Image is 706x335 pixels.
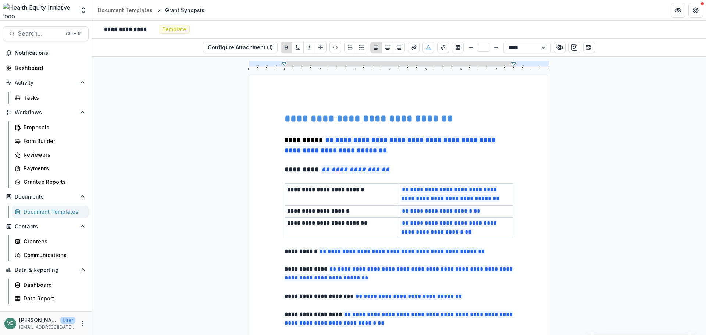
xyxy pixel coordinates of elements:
div: Document Templates [98,6,153,14]
a: Reviewers [12,149,89,161]
button: Open Contacts [3,221,89,232]
p: User [60,317,75,324]
span: Data & Reporting [15,267,77,273]
button: Notifications [3,47,89,59]
span: Documents [15,194,77,200]
nav: breadcrumb [95,5,207,15]
p: [PERSON_NAME] [19,316,57,324]
button: Strike [315,42,327,53]
button: Open entity switcher [78,3,89,18]
div: Tasks [24,94,83,101]
p: [EMAIL_ADDRESS][DATE][DOMAIN_NAME] [19,324,75,331]
a: Communications [12,249,89,261]
button: Open Editor Sidebar [583,42,595,53]
div: Payments [24,164,83,172]
a: Dashboard [12,279,89,291]
button: Smaller [467,43,475,52]
button: Preview preview-doc.pdf [554,42,566,53]
a: Document Templates [12,206,89,218]
button: Italicize [303,42,315,53]
div: Dashboard [15,64,83,72]
a: Form Builder [12,135,89,147]
button: Ordered List [356,42,367,53]
div: Form Builder [24,137,83,145]
button: Code [329,42,341,53]
button: Open Data & Reporting [3,264,89,276]
button: Configure Attachment (1) [203,42,278,53]
button: Insert Signature [408,42,420,53]
button: Bullet List [344,42,356,53]
button: Align Left [370,42,382,53]
button: Partners [671,3,685,18]
button: Choose font color [422,42,434,53]
a: Document Templates [95,5,156,15]
div: Communications [24,251,83,259]
button: Underline [292,42,304,53]
button: Open Workflows [3,107,89,118]
a: Dashboard [3,62,89,74]
button: Search... [3,26,89,41]
div: Ctrl + K [64,30,82,38]
button: Open Documents [3,191,89,203]
span: Contacts [15,224,77,230]
a: Grantee Reports [12,176,89,188]
span: Workflows [15,110,77,116]
a: Proposals [12,121,89,133]
span: Search... [18,30,61,37]
div: Data Report [24,295,83,302]
img: Health Equity Initiative logo [3,3,75,18]
div: Grantee Reports [24,178,83,186]
div: Victoria Darker [7,321,14,326]
button: Bigger [492,43,500,52]
div: Reviewers [24,151,83,158]
div: Grantees [24,238,83,245]
a: Payments [12,162,89,174]
button: Create link [437,42,449,53]
button: Get Help [688,3,703,18]
span: Notifications [15,50,86,56]
a: Tasks [12,92,89,104]
button: Align Center [382,42,393,53]
button: More [78,319,87,328]
button: Bold [281,42,292,53]
div: Document Templates [24,208,83,215]
button: Open Activity [3,77,89,89]
span: Template [162,26,186,33]
a: Grantees [12,235,89,247]
button: Align Right [393,42,405,53]
a: Data Report [12,292,89,304]
div: Proposals [24,124,83,131]
div: Dashboard [24,281,83,289]
span: Activity [15,80,77,86]
button: download-word [568,42,580,53]
div: Grant Synopsis [165,6,204,14]
button: Insert Table [452,42,464,53]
